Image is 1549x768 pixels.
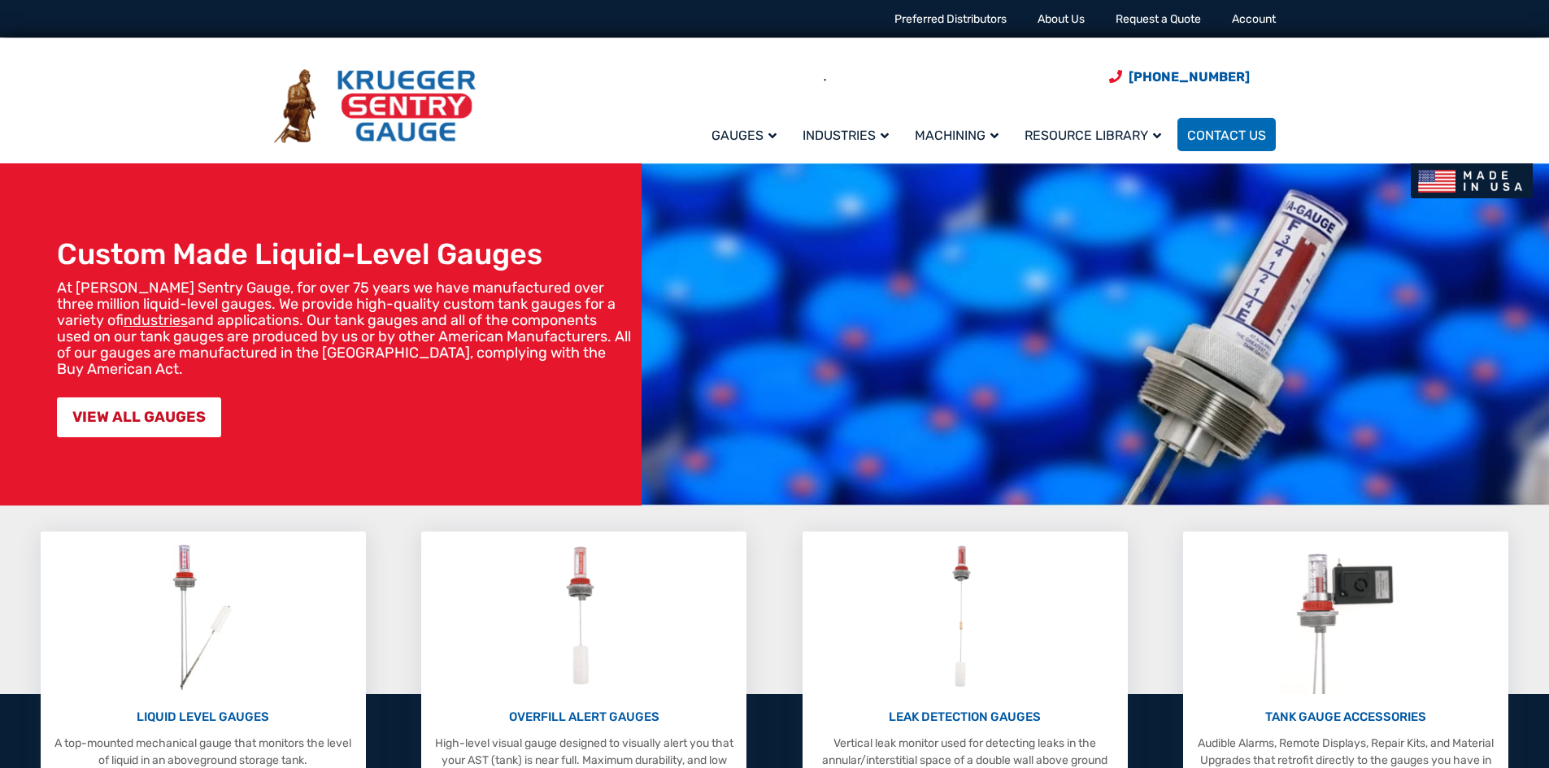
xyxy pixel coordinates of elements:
[57,280,633,377] p: At [PERSON_NAME] Sentry Gauge, for over 75 years we have manufactured over three million liquid-l...
[1177,118,1276,151] a: Contact Us
[894,12,1007,26] a: Preferred Distributors
[793,115,905,154] a: Industries
[57,397,221,437] a: VIEW ALL GAUGES
[711,128,777,143] span: Gauges
[702,115,793,154] a: Gauges
[1015,115,1177,154] a: Resource Library
[124,311,188,329] a: industries
[905,115,1015,154] a: Machining
[429,708,738,727] p: OVERFILL ALERT GAUGES
[1187,128,1266,143] span: Contact Us
[811,708,1120,727] p: LEAK DETECTION GAUGES
[1109,67,1250,87] a: Phone Number (920) 434-8860
[915,128,999,143] span: Machining
[159,540,246,694] img: Liquid Level Gauges
[803,128,889,143] span: Industries
[1116,12,1201,26] a: Request a Quote
[1232,12,1276,26] a: Account
[642,163,1549,505] img: bg_hero_bannerksentry
[1411,163,1533,198] img: Made In USA
[274,69,476,144] img: Krueger Sentry Gauge
[49,708,358,727] p: LIQUID LEVEL GAUGES
[548,540,620,694] img: Overfill Alert Gauges
[1025,128,1161,143] span: Resource Library
[57,236,633,271] h1: Custom Made Liquid-Level Gauges
[933,540,997,694] img: Leak Detection Gauges
[1191,708,1500,727] p: TANK GAUGE ACCESSORIES
[1129,69,1250,85] span: [PHONE_NUMBER]
[1281,540,1412,694] img: Tank Gauge Accessories
[1038,12,1085,26] a: About Us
